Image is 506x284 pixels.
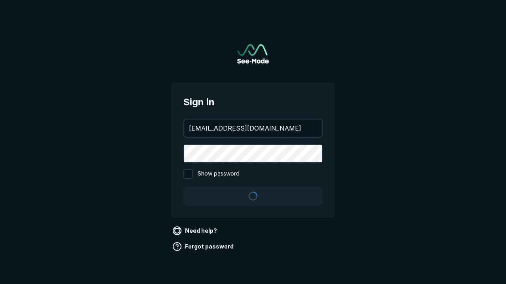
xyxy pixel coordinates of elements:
a: Go to sign in [237,44,269,64]
input: your@email.com [184,120,322,137]
a: Forgot password [171,240,237,253]
span: Show password [198,169,240,179]
a: Need help? [171,224,220,237]
img: See-Mode Logo [237,44,269,64]
span: Sign in [183,95,323,109]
